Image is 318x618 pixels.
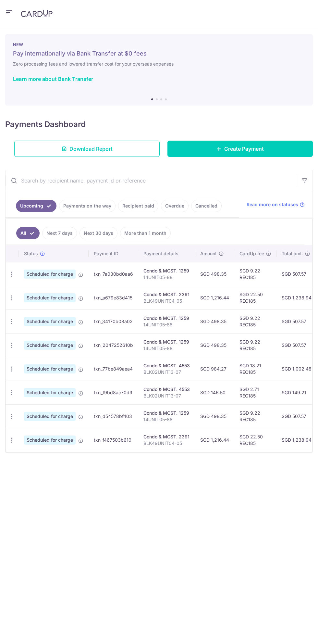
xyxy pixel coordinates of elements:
td: SGD 498.35 [195,333,234,357]
div: Condo & MCST. 4553 [143,362,190,369]
td: SGD 498.35 [195,404,234,428]
div: Condo & MCST. 2391 [143,291,190,298]
th: Payment ID [89,245,138,262]
a: More than 1 month [120,227,171,239]
a: Read more on statuses [247,201,305,208]
div: Condo & MCST. 1259 [143,268,190,274]
div: Condo & MCST. 1259 [143,315,190,322]
td: SGD 149.21 [276,381,317,404]
h4: Payments Dashboard [5,119,86,130]
a: Overdue [161,200,189,212]
th: Payment details [138,245,195,262]
span: Amount [200,250,217,257]
a: Download Report [14,141,160,157]
td: SGD 1,216.44 [195,428,234,452]
span: Scheduled for charge [24,435,76,445]
td: SGD 9.22 REC185 [234,309,276,333]
td: SGD 22.50 REC185 [234,428,276,452]
td: SGD 9.22 REC185 [234,262,276,286]
div: Condo & MCST. 2391 [143,434,190,440]
td: SGD 9.22 REC185 [234,333,276,357]
span: Scheduled for charge [24,388,76,397]
span: Scheduled for charge [24,412,76,421]
td: txn_2047252610b [89,333,138,357]
div: Condo & MCST. 1259 [143,410,190,416]
span: Scheduled for charge [24,364,76,373]
a: Learn more about Bank Transfer [13,76,93,82]
p: NEW [13,42,305,47]
span: Read more on statuses [247,201,298,208]
span: Create Payment [224,145,264,153]
a: Upcoming [16,200,56,212]
a: Next 30 days [79,227,117,239]
td: SGD 9.22 REC185 [234,404,276,428]
span: Scheduled for charge [24,317,76,326]
td: SGD 1,002.48 [276,357,317,381]
td: txn_34170b08a02 [89,309,138,333]
td: SGD 498.35 [195,262,234,286]
td: txn_7a030bd0aa6 [89,262,138,286]
span: Scheduled for charge [24,341,76,350]
a: Create Payment [167,141,313,157]
span: Scheduled for charge [24,270,76,279]
p: 14UNIT05-88 [143,416,190,423]
td: SGD 507.57 [276,309,317,333]
td: txn_a679e83d415 [89,286,138,309]
div: Condo & MCST. 4553 [143,386,190,393]
p: 14UNIT05-88 [143,345,190,352]
td: SGD 984.27 [195,357,234,381]
td: SGD 507.57 [276,404,317,428]
td: SGD 1,238.94 [276,286,317,309]
span: Scheduled for charge [24,293,76,302]
a: All [16,227,40,239]
p: BLK49UNIT04-05 [143,298,190,304]
td: txn_f9bd8ac70d9 [89,381,138,404]
p: 14UNIT05-88 [143,322,190,328]
td: txn_d54578bf403 [89,404,138,428]
td: SGD 22.50 REC185 [234,286,276,309]
a: Recipient paid [118,200,158,212]
span: Total amt. [282,250,303,257]
p: BLK02UNIT13-07 [143,369,190,375]
td: SGD 18.21 REC185 [234,357,276,381]
p: BLK49UNIT04-05 [143,440,190,447]
span: CardUp fee [239,250,264,257]
a: Next 7 days [42,227,77,239]
h5: Pay internationally via Bank Transfer at $0 fees [13,50,305,57]
p: 14UNIT05-88 [143,274,190,281]
span: Download Report [69,145,113,153]
p: BLK02UNIT13-07 [143,393,190,399]
td: txn_77be849aea4 [89,357,138,381]
td: SGD 1,216.44 [195,286,234,309]
img: CardUp [21,9,53,17]
a: Cancelled [191,200,222,212]
td: SGD 1,238.94 [276,428,317,452]
input: Search by recipient name, payment id or reference [6,170,297,191]
h6: Zero processing fees and lowered transfer cost for your overseas expenses [13,60,305,68]
td: SGD 507.57 [276,262,317,286]
td: SGD 498.35 [195,309,234,333]
td: SGD 507.57 [276,333,317,357]
a: Payments on the way [59,200,116,212]
div: Condo & MCST. 1259 [143,339,190,345]
span: Status [24,250,38,257]
td: SGD 2.71 REC185 [234,381,276,404]
td: SGD 146.50 [195,381,234,404]
td: txn_f467503b610 [89,428,138,452]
